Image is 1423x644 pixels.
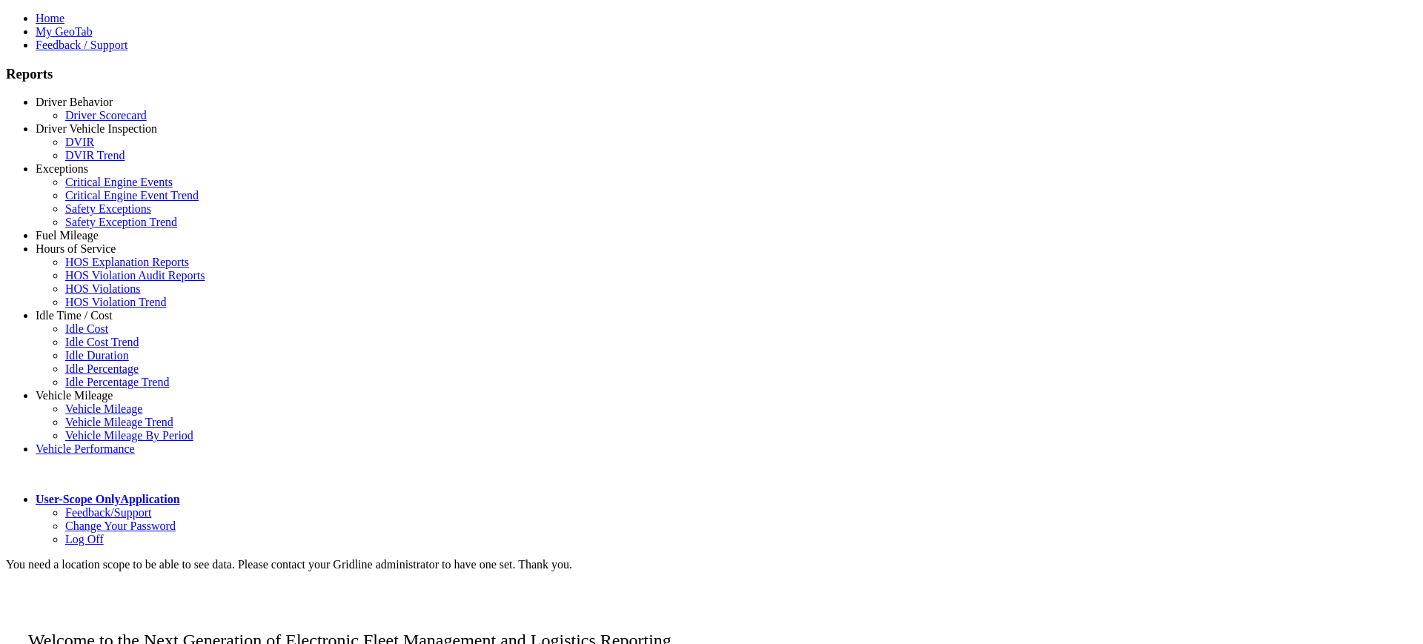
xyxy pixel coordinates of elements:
[65,376,169,388] a: Idle Percentage Trend
[36,122,157,135] a: Driver Vehicle Inspection
[36,39,127,51] a: Feedback / Support
[65,296,167,308] a: HOS Violation Trend
[36,25,93,38] a: My GeoTab
[6,558,1417,571] div: You need a location scope to be able to see data. Please contact your Gridline administrator to h...
[36,229,99,242] a: Fuel Mileage
[65,322,108,335] a: Idle Cost
[65,269,205,282] a: HOS Violation Audit Reports
[65,402,142,415] a: Vehicle Mileage
[36,12,64,24] a: Home
[36,242,116,255] a: Hours of Service
[36,162,88,175] a: Exceptions
[65,282,140,295] a: HOS Violations
[65,136,94,148] a: DVIR
[36,96,113,108] a: Driver Behavior
[36,442,135,455] a: Vehicle Performance
[65,349,129,362] a: Idle Duration
[65,506,151,519] a: Feedback/Support
[65,362,139,375] a: Idle Percentage
[65,336,139,348] a: Idle Cost Trend
[65,109,147,122] a: Driver Scorecard
[36,493,180,505] a: User-Scope OnlyApplication
[36,389,113,402] a: Vehicle Mileage
[36,309,113,322] a: Idle Time / Cost
[65,202,151,215] a: Safety Exceptions
[65,216,177,228] a: Safety Exception Trend
[65,149,125,162] a: DVIR Trend
[65,519,176,532] a: Change Your Password
[65,256,189,268] a: HOS Explanation Reports
[65,533,104,545] a: Log Off
[65,416,173,428] a: Vehicle Mileage Trend
[6,66,1417,82] h3: Reports
[65,189,199,202] a: Critical Engine Event Trend
[65,176,173,188] a: Critical Engine Events
[65,429,193,442] a: Vehicle Mileage By Period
